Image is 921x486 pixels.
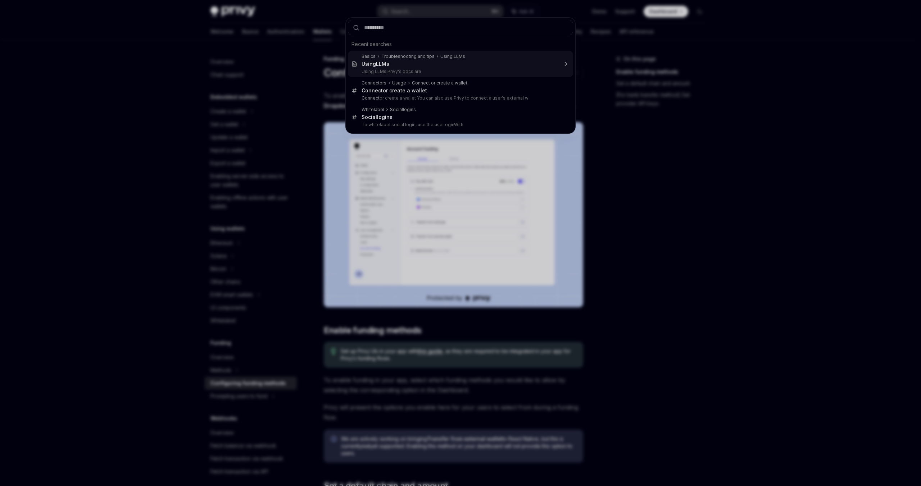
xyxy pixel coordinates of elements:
div: or create a wallet [362,87,427,94]
p: Using LLMs Privy's docs are [362,69,558,74]
p: or create a wallet You can also use Privy to connect a user's external w [362,95,558,101]
div: Connect or create a wallet [412,80,467,86]
div: Using LLMs [440,54,465,59]
span: Recent searches [351,41,392,48]
b: Connect [362,95,380,101]
b: Social [390,107,403,112]
div: logins [362,114,393,120]
div: logins [390,107,416,113]
b: Connect [362,87,383,93]
b: LLM [376,61,386,67]
div: Whitelabel [362,107,384,113]
div: Basics [362,54,376,59]
div: Troubleshooting and tips [381,54,435,59]
p: To whitelabel social login, use the useLoginWith [362,122,558,128]
div: Using s [362,61,389,67]
b: Social [362,114,377,120]
div: Usage [392,80,406,86]
div: Connectors [362,80,386,86]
